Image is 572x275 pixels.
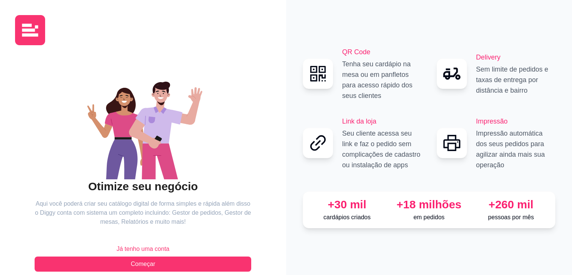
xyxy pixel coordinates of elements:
div: +30 mil [309,198,385,211]
span: Já tenho uma conta [117,244,170,254]
div: +260 mil [473,198,549,211]
h2: Delivery [476,52,555,63]
h2: Otimize seu negócio [35,179,251,194]
p: Impressão automática dos seus pedidos para agilizar ainda mais sua operação [476,128,555,170]
h2: QR Code [342,47,422,57]
button: Começar [35,257,251,272]
p: em pedidos [391,213,467,222]
span: Começar [131,260,155,269]
h2: Impressão [476,116,555,127]
div: animation [35,66,251,179]
p: cardápios criados [309,213,385,222]
p: Tenha seu cardápio na mesa ou em panfletos para acesso rápido dos seus clientes [342,59,422,101]
p: Sem limite de pedidos e taxas de entrega por distância e bairro [476,64,555,96]
article: Aqui você poderá criar seu catálogo digital de forma simples e rápida além disso o Diggy conta co... [35,199,251,226]
div: +18 milhões [391,198,467,211]
p: pessoas por mês [473,213,549,222]
button: Já tenho uma conta [35,241,251,257]
h2: Link da loja [342,116,422,127]
img: logo [15,15,45,45]
p: Seu cliente acessa seu link e faz o pedido sem complicações de cadastro ou instalação de apps [342,128,422,170]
